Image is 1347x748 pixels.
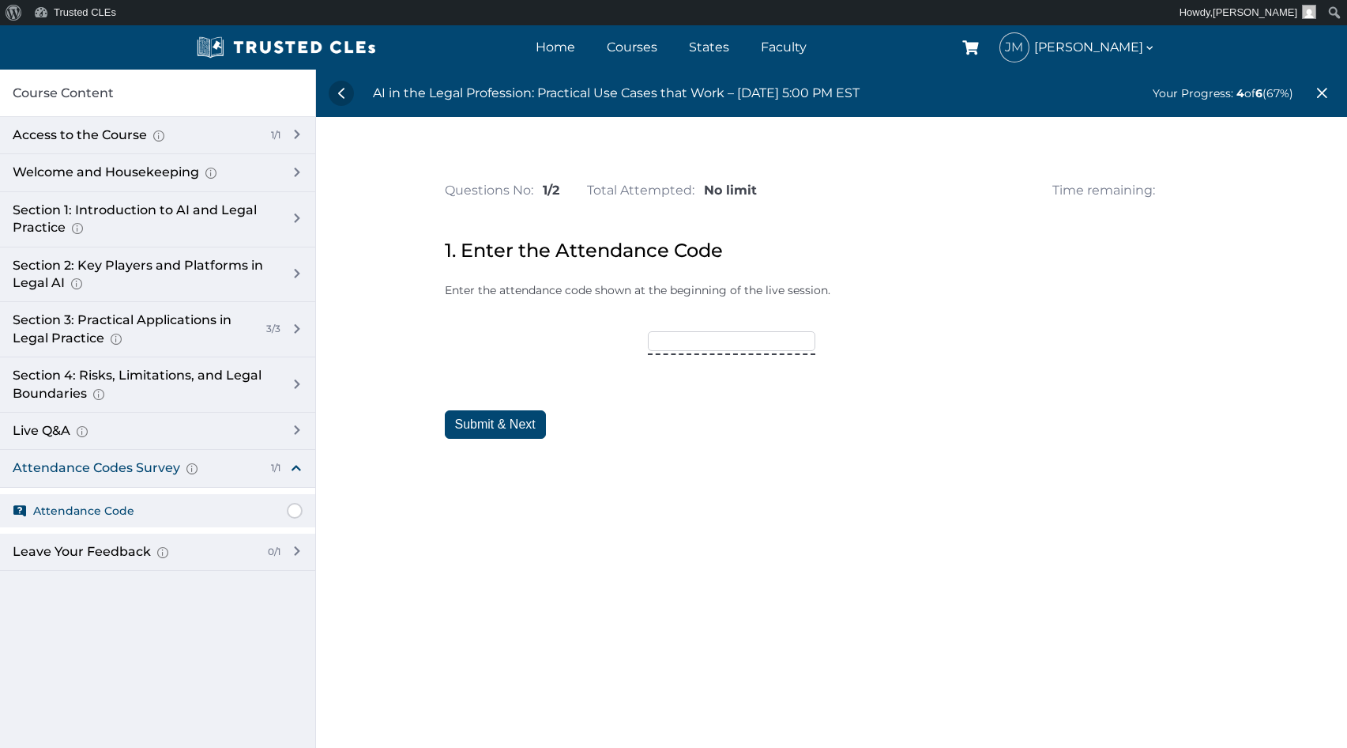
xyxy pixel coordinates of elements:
a: Faculty [757,36,811,59]
a: Home [532,36,579,59]
span: Attendance Code [33,502,134,519]
span: [PERSON_NAME] [1213,6,1297,18]
span: No limit [704,180,757,201]
span: Total Attempted: [587,180,694,201]
span: Questions No: [445,180,533,201]
span: 1 [543,183,547,198]
button: Submit & Next [445,410,546,439]
span: Your Progress: [1153,86,1233,100]
div: Enter the first attendance code: [445,331,1219,362]
p: Enter the attendance code shown at the beginning of the live session. [445,281,1219,299]
span: /2 [543,180,559,201]
div: Section 2: Key Players and Platforms in Legal AI [13,257,274,293]
span: Course Content [13,83,114,104]
div: Leave Your Feedback [13,543,255,561]
a: States [685,36,733,59]
img: Trusted CLEs [192,36,381,59]
div: Time remaining: [1052,180,1155,201]
div: Access to the Course [13,127,258,144]
span: [PERSON_NAME] [1034,36,1156,58]
div: Section 3: Practical Applications in Legal Practice [13,312,254,347]
span: 6 [1255,86,1262,100]
span: JM [1000,33,1029,62]
div: AI in the Legal Profession: Practical Use Cases that Work – [DATE] 5:00 PM EST [373,83,860,104]
span: 4 [1236,86,1244,100]
div: Attendance Codes Survey [13,459,258,477]
div: 1/1 [265,462,280,475]
div: 3/3 [260,323,280,336]
div: of (67%) [1153,85,1293,102]
div: 1. Enter the Attendance Code [445,236,1219,266]
div: Section 1: Introduction to AI and Legal Practice [13,202,274,237]
div: 0/1 [261,546,280,559]
div: 1/1 [265,129,280,142]
a: Courses [603,36,661,59]
div: Live Q&A [13,422,274,440]
div: Welcome and Housekeeping [13,164,274,181]
div: Section 4: Risks, Limitations, and Legal Boundaries [13,367,274,402]
: No Limit [1165,180,1219,201]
